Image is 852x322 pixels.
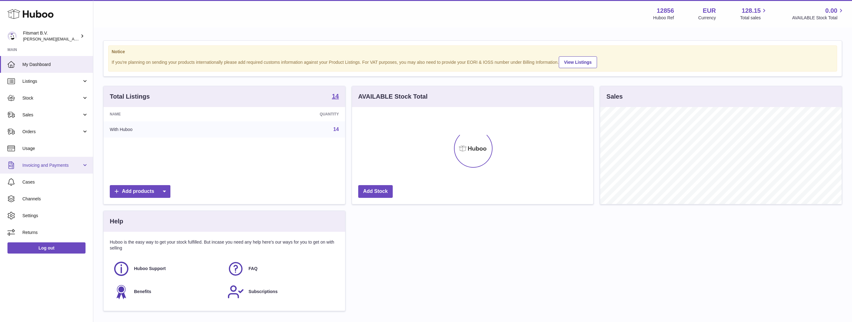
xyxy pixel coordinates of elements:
strong: 12856 [657,7,674,15]
span: Stock [22,95,82,101]
span: Subscriptions [248,289,277,295]
a: Subscriptions [227,283,336,300]
span: Channels [22,196,88,202]
span: Benefits [134,289,151,295]
span: 0.00 [825,7,837,15]
h3: Help [110,217,123,226]
span: Returns [22,230,88,236]
span: Total sales [740,15,768,21]
span: Huboo Support [134,266,166,272]
span: Usage [22,146,88,152]
a: Huboo Support [113,260,221,277]
span: Orders [22,129,82,135]
div: Huboo Ref [653,15,674,21]
h3: AVAILABLE Stock Total [358,92,428,101]
td: With Huboo [104,121,231,138]
strong: 14 [332,93,339,99]
th: Quantity [231,107,345,121]
div: Currency [698,15,716,21]
a: Add Stock [358,185,393,198]
a: Log out [7,242,86,254]
th: Name [104,107,231,121]
h3: Total Listings [110,92,150,101]
span: Invoicing and Payments [22,162,82,168]
p: Huboo is the easy way to get your stock fulfilled. But incase you need any help here's our ways f... [110,239,339,251]
a: Benefits [113,283,221,300]
a: 14 [332,93,339,100]
span: AVAILABLE Stock Total [792,15,845,21]
a: 128.15 Total sales [740,7,768,21]
a: Add products [110,185,170,198]
div: Fitsmart B.V. [23,30,79,42]
strong: EUR [703,7,716,15]
span: Listings [22,78,82,84]
div: If you're planning on sending your products internationally please add required customs informati... [112,55,834,68]
span: My Dashboard [22,62,88,68]
span: [PERSON_NAME][EMAIL_ADDRESS][DOMAIN_NAME] [23,36,125,41]
span: Sales [22,112,82,118]
img: jonathan@leaderoo.com [7,31,17,41]
a: 0.00 AVAILABLE Stock Total [792,7,845,21]
span: Settings [22,213,88,219]
a: FAQ [227,260,336,277]
strong: Notice [112,49,834,55]
span: Cases [22,179,88,185]
span: FAQ [248,266,257,272]
span: 128.15 [742,7,761,15]
a: 14 [333,127,339,132]
a: View Listings [559,56,597,68]
h3: Sales [606,92,623,101]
